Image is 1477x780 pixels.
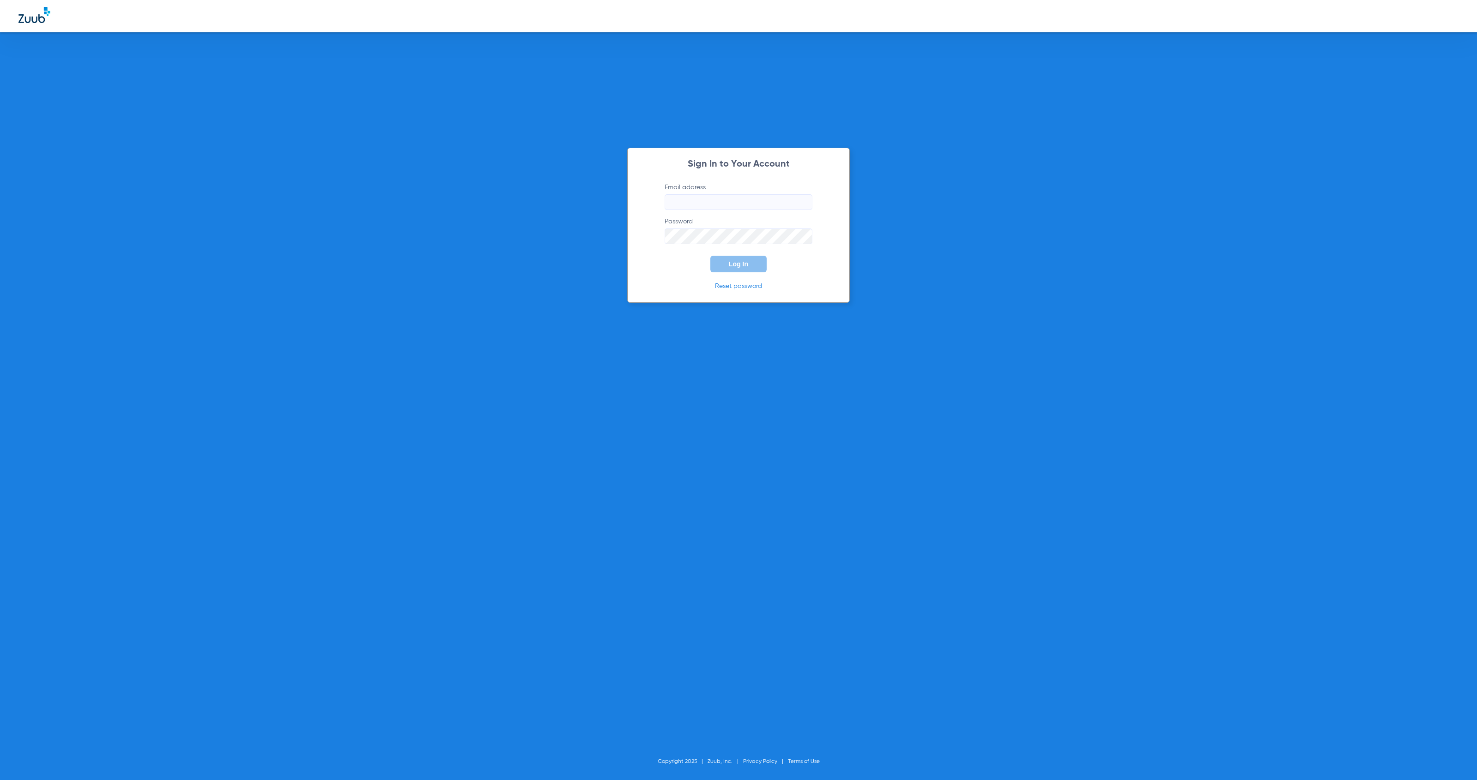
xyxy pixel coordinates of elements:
[665,183,812,210] label: Email address
[788,759,820,764] a: Terms of Use
[708,757,743,766] li: Zuub, Inc.
[665,194,812,210] input: Email address
[665,217,812,244] label: Password
[651,160,826,169] h2: Sign In to Your Account
[743,759,777,764] a: Privacy Policy
[658,757,708,766] li: Copyright 2025
[729,260,748,268] span: Log In
[18,7,50,23] img: Zuub Logo
[710,256,767,272] button: Log In
[665,228,812,244] input: Password
[715,283,762,289] a: Reset password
